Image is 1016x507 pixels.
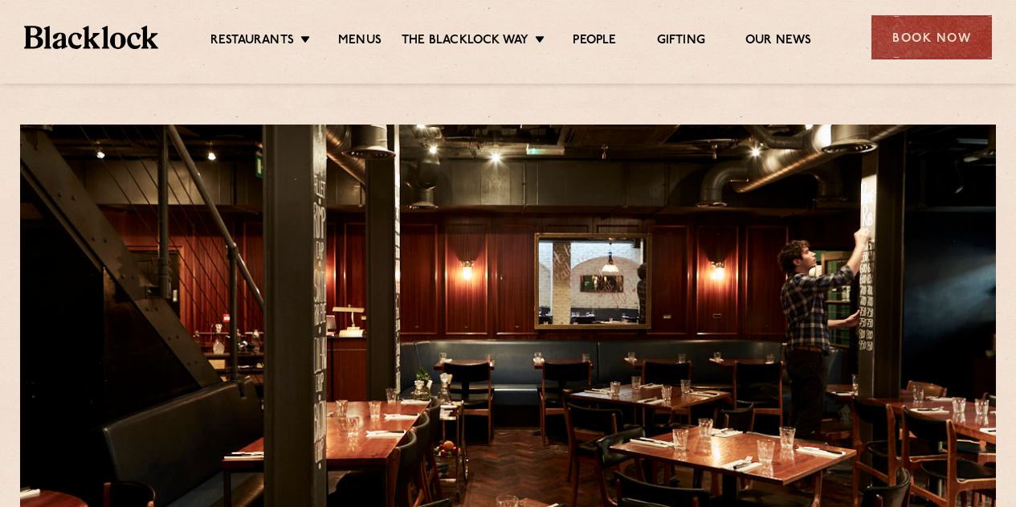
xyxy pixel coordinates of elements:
a: Restaurants [210,33,294,51]
div: Book Now [871,15,992,59]
a: Our News [745,33,812,51]
a: The Blacklock Way [402,33,528,51]
a: People [573,33,616,51]
a: Gifting [657,33,705,51]
img: BL_Textured_Logo-footer-cropped.svg [24,26,158,48]
a: Menus [338,33,382,51]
